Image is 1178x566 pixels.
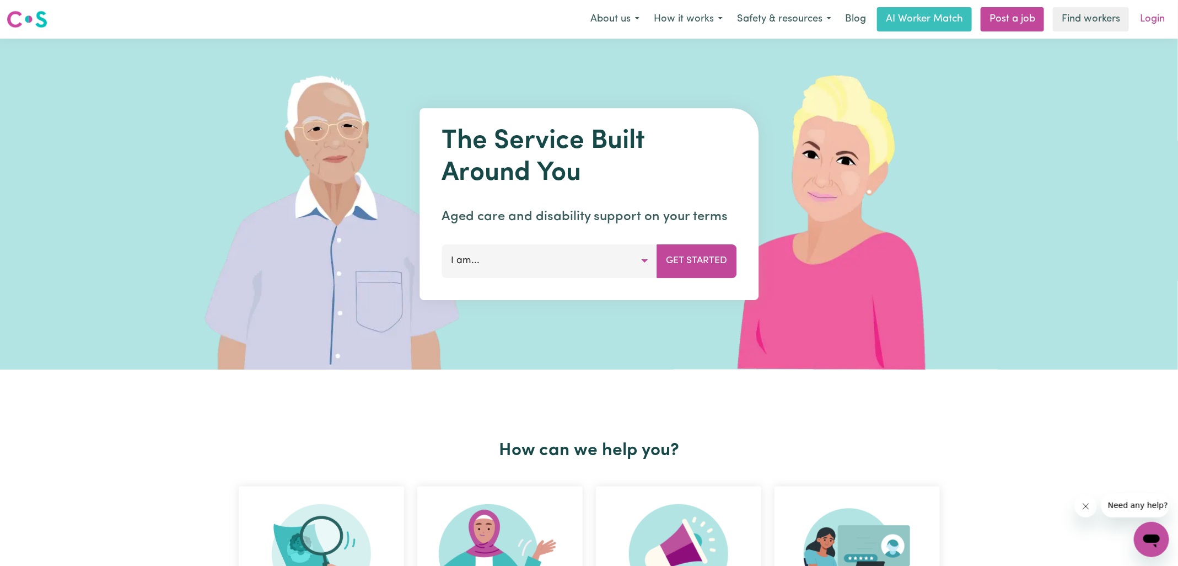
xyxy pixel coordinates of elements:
iframe: Close message [1075,495,1097,517]
a: Post a job [981,7,1044,31]
iframe: Button to launch messaging window [1134,522,1169,557]
img: Careseekers logo [7,9,47,29]
a: Find workers [1053,7,1129,31]
a: Blog [838,7,873,31]
button: How it works [647,8,730,31]
button: I am... [442,244,657,277]
a: Careseekers logo [7,7,47,32]
h2: How can we help you? [232,440,946,461]
iframe: Message from company [1101,493,1169,517]
p: Aged care and disability support on your terms [442,207,736,227]
h1: The Service Built Around You [442,126,736,189]
button: Safety & resources [730,8,838,31]
a: Login [1133,7,1171,31]
a: AI Worker Match [877,7,972,31]
button: About us [583,8,647,31]
button: Get Started [657,244,736,277]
